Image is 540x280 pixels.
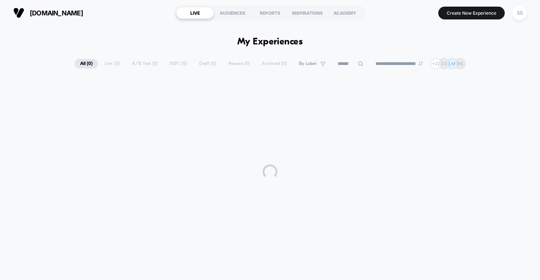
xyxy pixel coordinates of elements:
[299,61,317,66] span: By Label
[512,6,527,20] div: SS
[326,7,364,19] div: ACADEMY
[214,7,251,19] div: AUDIENCES
[13,7,24,18] img: Visually logo
[30,9,83,17] span: [DOMAIN_NAME]
[438,7,505,19] button: Create New Experience
[418,61,423,66] img: end
[510,6,529,21] button: SS
[457,61,463,66] p: RS
[289,7,326,19] div: INSPIRATIONS
[237,37,303,47] h1: My Experiences
[176,7,214,19] div: LIVE
[75,59,98,69] span: All ( 0 )
[441,61,447,66] p: CV
[449,61,456,66] p: LM
[11,7,85,19] button: [DOMAIN_NAME]
[431,58,441,69] div: + 22
[251,7,289,19] div: REPORTS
